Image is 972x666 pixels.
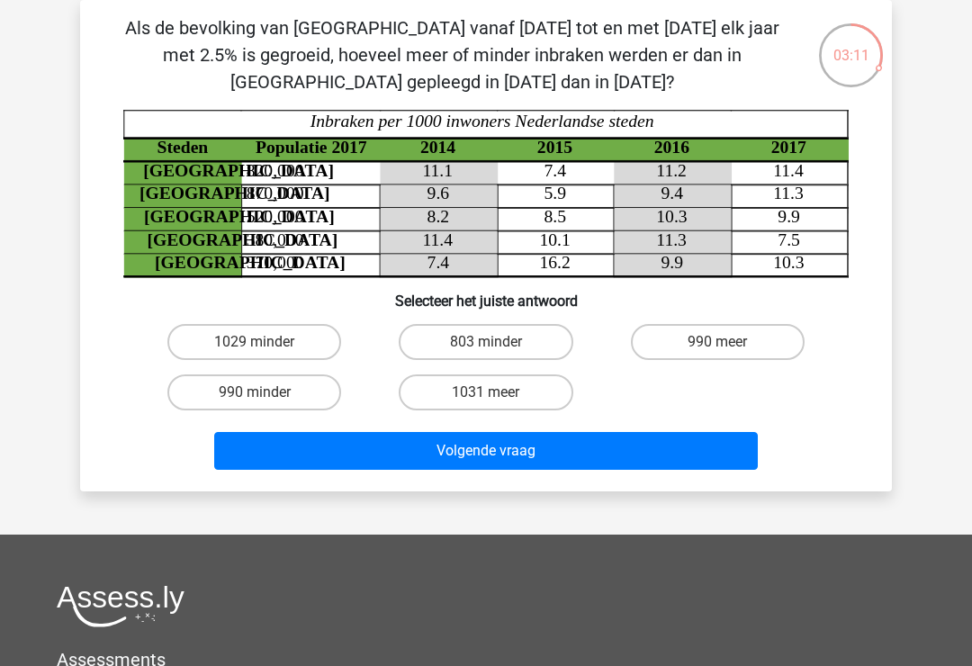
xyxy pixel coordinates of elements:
[539,253,570,272] tspan: 16.2
[427,207,450,226] tspan: 8.2
[427,184,450,203] tspan: 9.6
[656,161,687,180] tspan: 11.2
[771,138,806,157] tspan: 2017
[654,138,689,157] tspan: 2016
[773,253,805,272] tspan: 10.3
[656,207,688,226] tspan: 10.3
[778,207,800,226] tspan: 9.9
[539,230,570,249] tspan: 10.1
[148,230,338,249] tspan: [GEOGRAPHIC_DATA]
[167,324,341,360] label: 1029 minder
[817,22,885,67] div: 03:11
[631,324,805,360] label: 990 meer
[399,374,572,410] label: 1031 meer
[214,432,759,470] button: Volgende vraag
[422,230,453,249] tspan: 11.4
[544,207,567,226] tspan: 8.5
[420,138,455,157] tspan: 2014
[247,184,304,203] tspan: 870,000
[427,253,450,272] tspan: 7.4
[57,585,184,627] img: Assessly logo
[139,184,330,203] tspan: [GEOGRAPHIC_DATA]
[656,230,687,249] tspan: 11.3
[109,14,796,95] p: Als de bevolking van [GEOGRAPHIC_DATA] vanaf [DATE] tot en met [DATE] elk jaar met 2.5% is gegroe...
[247,253,304,272] tspan: 370,000
[661,184,683,203] tspan: 9.4
[155,253,346,272] tspan: [GEOGRAPHIC_DATA]
[537,138,572,157] tspan: 2015
[256,138,367,157] tspan: Populatie 2017
[143,161,334,180] tspan: [GEOGRAPHIC_DATA]
[422,161,453,180] tspan: 11.1
[247,207,304,226] tspan: 520,000
[167,374,341,410] label: 990 minder
[773,184,804,203] tspan: 11.3
[109,278,863,310] h6: Selecteer het juiste antwoord
[310,112,654,130] tspan: Inbraken per 1000 inwoners Nederlandse steden
[544,184,567,203] tspan: 5.9
[247,230,304,249] tspan: 380,000
[773,161,804,180] tspan: 11.4
[544,161,567,180] tspan: 7.4
[157,138,209,157] tspan: Steden
[399,324,572,360] label: 803 minder
[247,161,304,180] tspan: 820,000
[778,230,800,249] tspan: 7.5
[661,253,683,272] tspan: 9.9
[144,207,335,226] tspan: [GEOGRAPHIC_DATA]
